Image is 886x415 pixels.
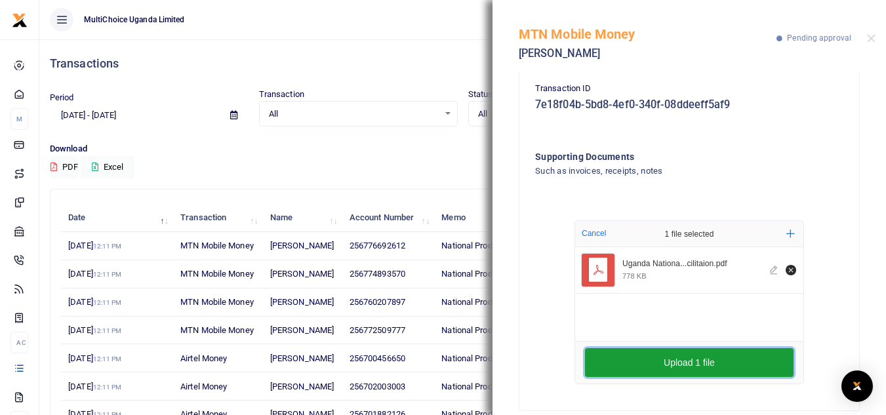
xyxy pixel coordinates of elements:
span: National Producers Guild Workshop [441,269,575,279]
span: National Producers Guild Workshop [441,297,575,307]
label: Period [50,91,74,104]
button: Add more files [781,224,800,243]
span: Airtel Money [180,382,227,391]
span: 256702003003 [350,382,405,391]
h4: Supporting Documents [535,149,790,164]
button: Remove file [784,263,798,277]
div: Open Intercom Messenger [841,370,873,402]
span: 256760207897 [350,297,405,307]
div: Uganda National producers training media facilitaion.pdf [622,259,762,269]
p: Download [50,142,876,156]
span: Airtel Money [180,353,227,363]
small: 12:11 PM [93,271,122,278]
button: PDF [50,156,79,178]
div: 1 file selected [634,221,745,247]
span: [DATE] [68,269,121,279]
h5: [PERSON_NAME] [519,47,776,60]
span: [DATE] [68,353,121,363]
span: National Producers Guild Workshop [441,241,575,250]
a: logo-small logo-large logo-large [12,14,28,24]
h5: 7e18f04b-5bd8-4ef0-340f-08ddeeff5af9 [535,98,843,111]
span: MultiChoice Uganda Limited [79,14,190,26]
h5: MTN Mobile Money [519,26,776,42]
img: logo-small [12,12,28,28]
span: 256700456650 [350,353,405,363]
span: 256776692612 [350,241,405,250]
span: MTN Mobile Money [180,269,254,279]
button: Excel [81,156,134,178]
li: Ac [10,332,28,353]
span: 256772509777 [350,325,405,335]
th: Transaction: activate to sort column ascending [173,204,263,232]
button: Upload 1 file [585,348,794,377]
button: Cancel [578,225,610,242]
button: Edit file Uganda National producers training media facilitaion.pdf [767,263,782,277]
small: 12:11 PM [93,384,122,391]
span: MTN Mobile Money [180,325,254,335]
p: Transaction ID [535,82,843,96]
span: All [269,108,439,121]
th: Name: activate to sort column ascending [263,204,342,232]
span: [PERSON_NAME] [270,325,334,335]
label: Status [468,88,493,101]
div: File Uploader [574,220,804,384]
th: Date: activate to sort column descending [61,204,173,232]
button: Close [867,34,876,43]
h4: Transactions [50,56,876,71]
span: National Producers Guild Workshop [441,325,575,335]
input: select period [50,104,220,127]
span: 256774893570 [350,269,405,279]
h4: Such as invoices, receipts, notes [535,164,790,178]
small: 12:11 PM [93,243,122,250]
small: 12:11 PM [93,299,122,306]
th: Account Number: activate to sort column ascending [342,204,435,232]
li: M [10,108,28,130]
small: 12:11 PM [93,355,122,363]
small: 12:11 PM [93,327,122,334]
label: Transaction [259,88,304,101]
span: National Producers Guild Workshop [441,353,575,363]
span: [DATE] [68,297,121,307]
span: [PERSON_NAME] [270,353,334,363]
span: All [478,108,648,121]
span: [PERSON_NAME] [270,382,334,391]
div: 778 KB [622,271,647,281]
span: [DATE] [68,325,121,335]
th: Memo: activate to sort column ascending [434,204,583,232]
span: [PERSON_NAME] [270,269,334,279]
span: Pending approval [787,33,851,43]
span: [PERSON_NAME] [270,297,334,307]
span: [DATE] [68,382,121,391]
span: [PERSON_NAME] [270,241,334,250]
span: MTN Mobile Money [180,241,254,250]
span: [DATE] [68,241,121,250]
span: MTN Mobile Money [180,297,254,307]
span: National Producers Guild Workshop [441,382,575,391]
